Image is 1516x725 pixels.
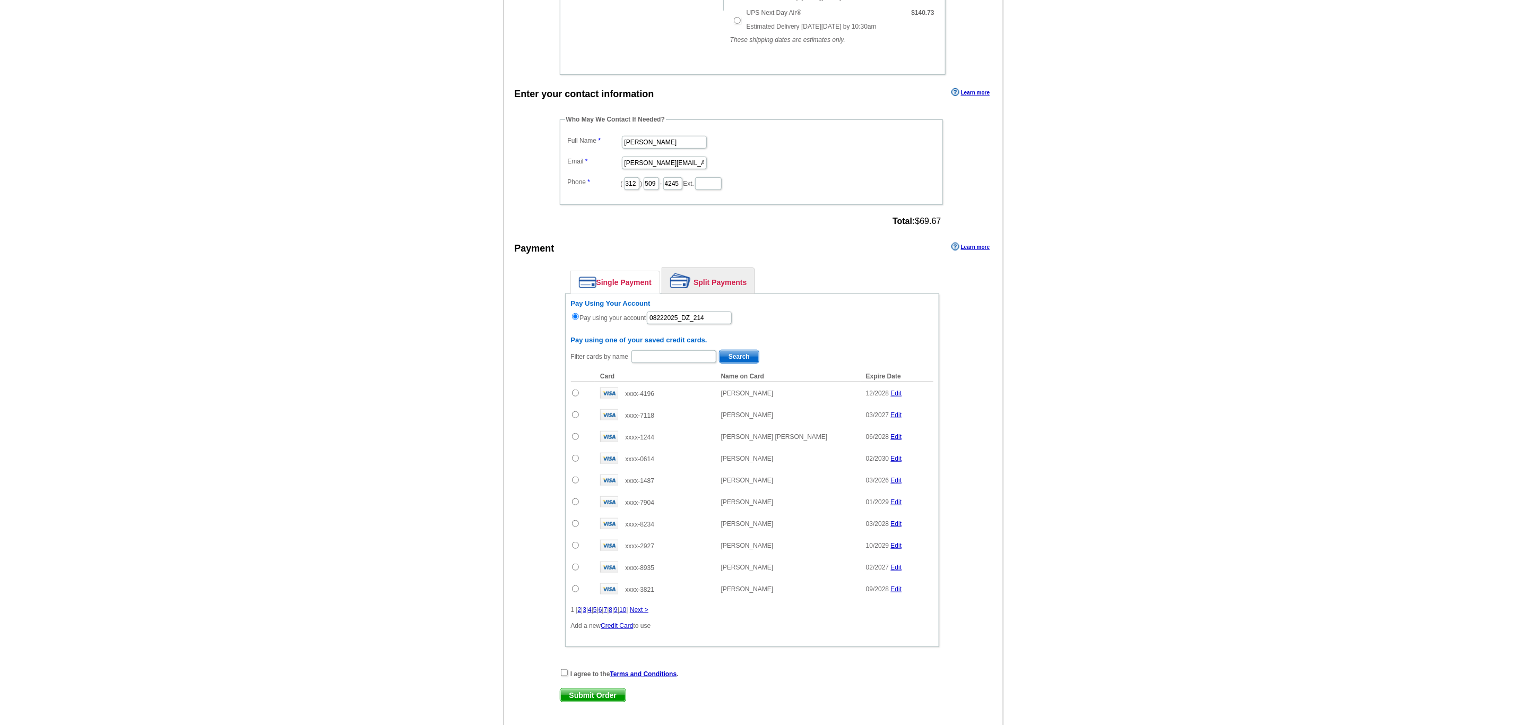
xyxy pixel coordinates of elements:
[600,474,618,486] img: visa.gif
[560,689,626,702] span: Submit Order
[600,453,618,464] img: visa.gif
[861,371,933,382] th: Expire Date
[866,411,889,419] span: 03/2027
[951,243,990,251] a: Learn more
[866,564,889,571] span: 02/2027
[670,273,691,288] img: split-payment.png
[866,520,889,528] span: 03/2028
[570,670,679,678] strong: I agree to the .
[579,277,596,288] img: single-payment.png
[866,542,889,549] span: 10/2029
[893,217,941,226] span: $69.67
[891,498,902,506] a: Edit
[595,371,716,382] th: Card
[600,409,618,420] img: visa.gif
[721,390,774,397] span: [PERSON_NAME]
[625,564,654,572] span: xxxx-8935
[891,585,902,593] a: Edit
[600,583,618,594] img: visa.gif
[625,521,654,528] span: xxxx-8234
[662,268,755,294] a: Split Payments
[625,434,654,441] span: xxxx-1244
[866,455,889,462] span: 02/2030
[716,371,861,382] th: Name on Card
[610,670,677,678] a: Terms and Conditions
[568,157,621,166] label: Email
[593,606,597,614] a: 5
[599,606,602,614] a: 6
[721,411,774,419] span: [PERSON_NAME]
[600,540,618,551] img: visa.gif
[571,336,933,344] h6: Pay using one of your saved credit cards.
[600,387,618,399] img: visa.gif
[588,606,592,614] a: 4
[891,520,902,528] a: Edit
[866,585,889,593] span: 09/2028
[891,477,902,484] a: Edit
[571,621,933,631] p: Add a new to use
[625,455,654,463] span: xxxx-0614
[625,586,654,593] span: xxxx-3821
[866,433,889,441] span: 06/2028
[515,87,654,101] div: Enter your contact information
[565,175,938,191] dd: ( ) - Ext.
[891,542,902,549] a: Edit
[866,498,889,506] span: 01/2029
[721,433,828,441] span: [PERSON_NAME] [PERSON_NAME]
[600,431,618,442] img: visa.gif
[571,352,629,361] label: Filter cards by name
[568,177,621,187] label: Phone
[721,455,774,462] span: [PERSON_NAME]
[721,477,774,484] span: [PERSON_NAME]
[721,564,774,571] span: [PERSON_NAME]
[625,477,654,485] span: xxxx-1487
[578,606,582,614] a: 2
[515,241,555,256] div: Payment
[891,390,902,397] a: Edit
[747,23,877,30] span: Estimated Delivery [DATE][DATE] by 10:30am
[721,520,774,528] span: [PERSON_NAME]
[951,88,990,97] a: Learn more
[600,496,618,507] img: visa.gif
[625,390,654,398] span: xxxx-4196
[891,564,902,571] a: Edit
[571,605,933,615] div: 1 | | | | | | | | | |
[571,299,933,308] h6: Pay Using Your Account
[600,518,618,529] img: visa.gif
[647,312,732,324] input: PO #:
[730,36,845,44] em: These shipping dates are estimates only.
[619,606,626,614] a: 10
[719,350,759,364] button: Search
[604,606,608,614] a: 7
[911,9,934,16] strong: $140.73
[583,606,586,614] a: 3
[721,498,774,506] span: [PERSON_NAME]
[600,562,618,573] img: visa.gif
[625,499,654,506] span: xxxx-7904
[866,477,889,484] span: 03/2026
[866,390,889,397] span: 12/2028
[571,299,933,325] div: Pay using your account
[721,585,774,593] span: [PERSON_NAME]
[893,217,915,226] strong: Total:
[568,136,621,145] label: Full Name
[565,115,666,124] legend: Who May We Contact If Needed?
[571,271,660,294] a: Single Payment
[891,455,902,462] a: Edit
[891,411,902,419] a: Edit
[625,412,654,419] span: xxxx-7118
[891,433,902,441] a: Edit
[625,542,654,550] span: xxxx-2927
[747,8,802,18] label: UPS Next Day Air®
[614,606,618,614] a: 9
[721,542,774,549] span: [PERSON_NAME]
[601,622,633,629] a: Credit Card
[1304,478,1516,725] iframe: LiveChat chat widget
[609,606,613,614] a: 8
[630,606,648,614] a: Next >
